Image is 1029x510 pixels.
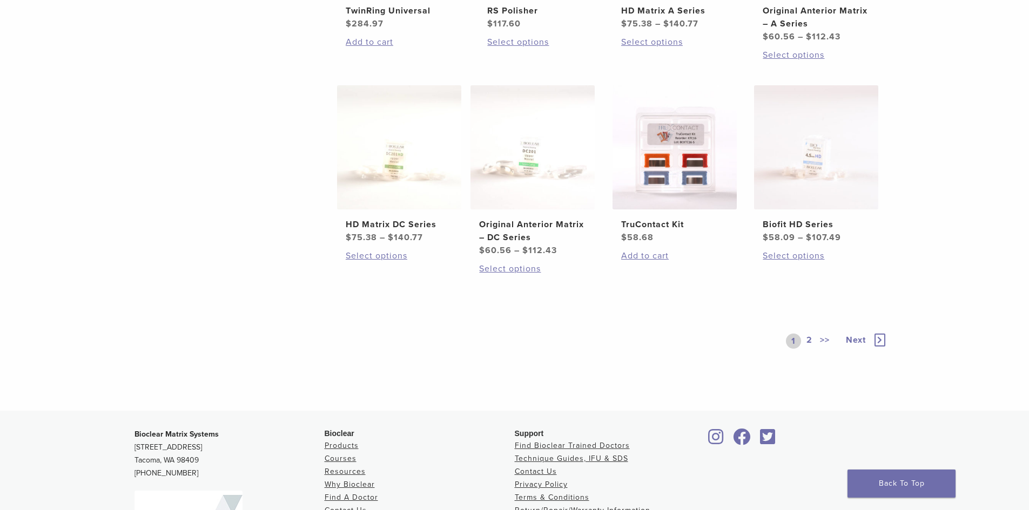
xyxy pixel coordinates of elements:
[754,85,878,209] img: Biofit HD Series
[763,31,769,42] span: $
[621,218,728,231] h2: TruContact Kit
[346,232,377,243] bdi: 75.38
[806,232,841,243] bdi: 107.49
[621,18,653,29] bdi: 75.38
[346,4,453,17] h2: TwinRing Universal
[515,429,544,438] span: Support
[346,18,384,29] bdi: 284.97
[613,85,737,209] img: TruContact Kit
[786,334,801,349] a: 1
[705,435,728,446] a: Bioclear
[522,245,528,256] span: $
[514,245,520,256] span: –
[470,85,595,209] img: Original Anterior Matrix - DC Series
[325,493,378,502] a: Find A Doctor
[325,441,359,450] a: Products
[487,18,493,29] span: $
[655,18,661,29] span: –
[134,428,325,480] p: [STREET_ADDRESS] Tacoma, WA 98409 [PHONE_NUMBER]
[470,85,596,257] a: Original Anterior Matrix - DC SeriesOriginal Anterior Matrix – DC Series
[806,31,840,42] bdi: 112.43
[380,232,385,243] span: –
[818,334,832,349] a: >>
[515,441,630,450] a: Find Bioclear Trained Doctors
[388,232,394,243] span: $
[846,335,866,345] span: Next
[346,36,453,49] a: Add to cart: “TwinRing Universal”
[134,430,219,439] strong: Bioclear Matrix Systems
[757,435,779,446] a: Bioclear
[763,249,870,262] a: Select options for “Biofit HD Series”
[479,245,512,256] bdi: 60.56
[763,232,769,243] span: $
[621,18,627,29] span: $
[621,232,627,243] span: $
[522,245,557,256] bdi: 112.43
[325,480,375,489] a: Why Bioclear
[804,334,815,349] a: 2
[388,232,423,243] bdi: 140.77
[848,470,956,498] a: Back To Top
[754,85,879,244] a: Biofit HD SeriesBiofit HD Series
[346,18,352,29] span: $
[621,4,728,17] h2: HD Matrix A Series
[663,18,669,29] span: $
[806,232,812,243] span: $
[515,480,568,489] a: Privacy Policy
[621,249,728,262] a: Add to cart: “TruContact Kit”
[663,18,698,29] bdi: 140.77
[479,245,485,256] span: $
[325,454,357,463] a: Courses
[487,4,594,17] h2: RS Polisher
[479,218,586,244] h2: Original Anterior Matrix – DC Series
[763,4,870,30] h2: Original Anterior Matrix – A Series
[337,85,462,244] a: HD Matrix DC SeriesHD Matrix DC Series
[487,18,521,29] bdi: 117.60
[325,467,366,476] a: Resources
[621,232,654,243] bdi: 58.68
[515,467,557,476] a: Contact Us
[346,249,453,262] a: Select options for “HD Matrix DC Series”
[621,36,728,49] a: Select options for “HD Matrix A Series”
[346,232,352,243] span: $
[337,85,461,209] img: HD Matrix DC Series
[798,232,803,243] span: –
[763,218,870,231] h2: Biofit HD Series
[806,31,812,42] span: $
[798,31,803,42] span: –
[479,262,586,275] a: Select options for “Original Anterior Matrix - DC Series”
[515,454,628,463] a: Technique Guides, IFU & SDS
[487,36,594,49] a: Select options for “RS Polisher”
[515,493,589,502] a: Terms & Conditions
[763,31,795,42] bdi: 60.56
[763,49,870,62] a: Select options for “Original Anterior Matrix - A Series”
[730,435,755,446] a: Bioclear
[346,218,453,231] h2: HD Matrix DC Series
[612,85,738,244] a: TruContact KitTruContact Kit $58.68
[325,429,354,438] span: Bioclear
[763,232,795,243] bdi: 58.09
